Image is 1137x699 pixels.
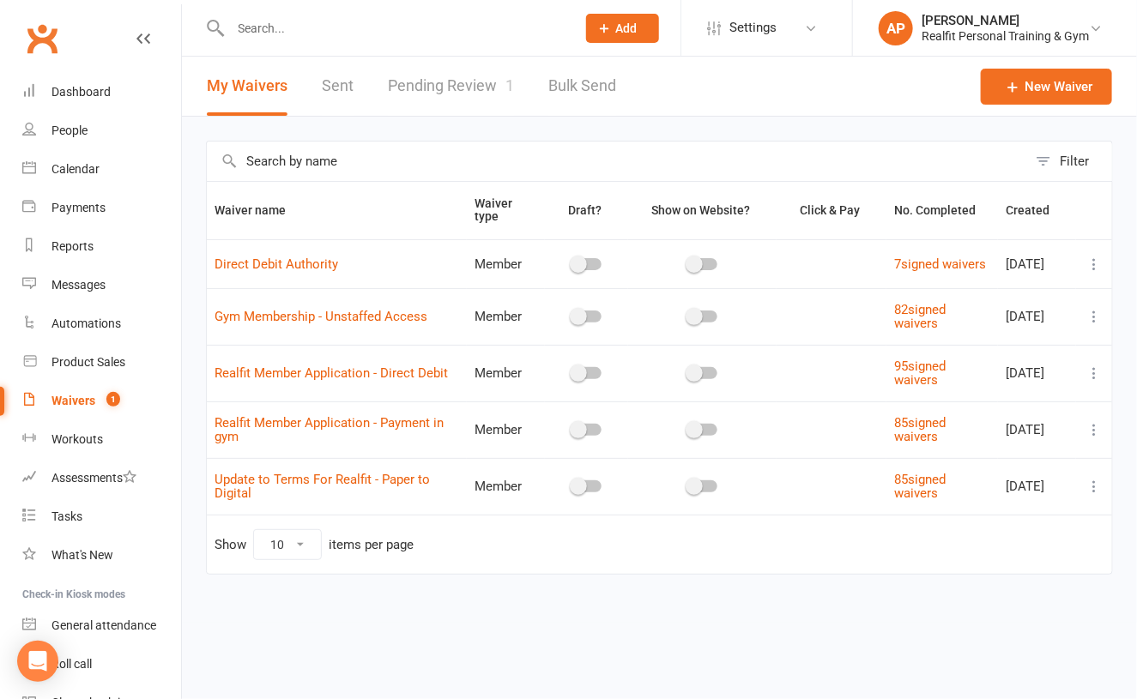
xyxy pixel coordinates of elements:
[215,309,427,324] a: Gym Membership - Unstaffed Access
[22,606,181,645] a: General attendance kiosk mode
[505,76,514,94] span: 1
[467,401,546,458] td: Member
[568,203,602,217] span: Draft?
[22,227,181,266] a: Reports
[998,239,1076,288] td: [DATE]
[22,150,181,189] a: Calendar
[51,124,88,137] div: People
[22,343,181,382] a: Product Sales
[886,182,998,239] th: No. Completed
[616,21,638,35] span: Add
[729,9,777,47] span: Settings
[467,458,546,515] td: Member
[21,17,64,60] a: Clubworx
[51,162,100,176] div: Calendar
[22,497,181,536] a: Tasks
[1006,200,1068,220] button: Created
[215,203,305,217] span: Waiver name
[215,365,448,381] a: Realfit Member Application - Direct Debit
[1006,203,1068,217] span: Created
[106,392,120,407] span: 1
[894,256,986,272] a: 7signed waivers
[17,641,58,682] div: Open Intercom Messenger
[22,536,181,575] a: What's New
[51,85,111,99] div: Dashboard
[22,189,181,227] a: Payments
[22,645,181,684] a: Roll call
[51,657,92,671] div: Roll call
[51,471,136,485] div: Assessments
[467,345,546,401] td: Member
[998,288,1076,345] td: [DATE]
[51,355,125,369] div: Product Sales
[22,73,181,111] a: Dashboard
[22,266,181,304] a: Messages
[894,302,946,332] a: 82signed waivers
[322,57,354,116] a: Sent
[22,420,181,459] a: Workouts
[553,200,620,220] button: Draft?
[636,200,769,220] button: Show on Website?
[22,382,181,420] a: Waivers 1
[51,239,94,253] div: Reports
[1060,151,1089,172] div: Filter
[22,304,181,343] a: Automations
[998,345,1076,401] td: [DATE]
[215,200,305,220] button: Waiver name
[467,182,546,239] th: Waiver type
[548,57,616,116] a: Bulk Send
[981,69,1112,105] a: New Waiver
[784,200,879,220] button: Click & Pay
[467,239,546,288] td: Member
[51,618,156,632] div: General attendance
[215,529,414,560] div: Show
[894,415,946,445] a: 85signed waivers
[800,203,860,217] span: Click & Pay
[22,459,181,497] a: Assessments
[215,472,430,502] a: Update to Terms For Realfit - Paper to Digital
[207,142,1027,181] input: Search by name
[388,57,514,116] a: Pending Review1
[215,415,444,445] a: Realfit Member Application - Payment in gym
[51,316,121,330] div: Automations
[651,203,750,217] span: Show on Website?
[586,14,659,43] button: Add
[22,111,181,150] a: People
[215,256,338,272] a: Direct Debit Authority
[226,16,564,40] input: Search...
[922,13,1089,28] div: [PERSON_NAME]
[894,472,946,502] a: 85signed waivers
[51,509,82,523] div: Tasks
[51,278,106,292] div: Messages
[879,11,913,45] div: AP
[1027,142,1112,181] button: Filter
[51,394,95,407] div: Waivers
[894,359,946,389] a: 95signed waivers
[998,458,1076,515] td: [DATE]
[207,57,287,116] button: My Waivers
[51,432,103,446] div: Workouts
[922,28,1089,44] div: Realfit Personal Training & Gym
[51,548,113,562] div: What's New
[467,288,546,345] td: Member
[329,538,414,552] div: items per page
[51,201,106,214] div: Payments
[998,401,1076,458] td: [DATE]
